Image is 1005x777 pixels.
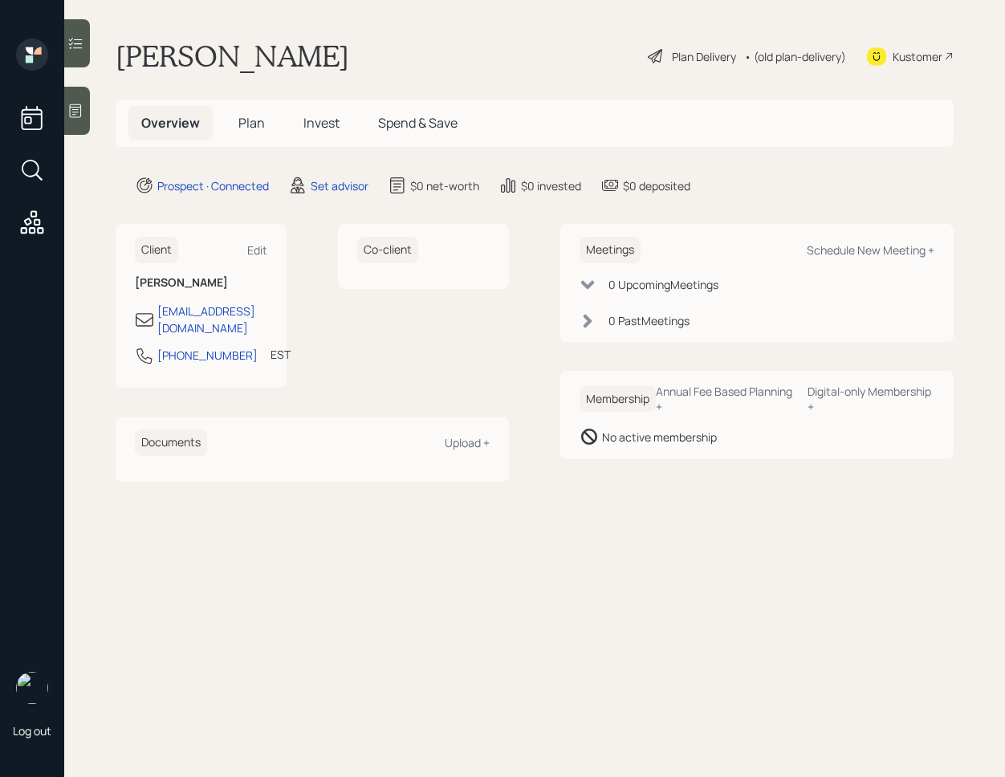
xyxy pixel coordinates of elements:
[893,48,942,65] div: Kustomer
[271,346,291,363] div: EST
[16,672,48,704] img: retirable_logo.png
[445,435,490,450] div: Upload +
[13,723,51,738] div: Log out
[580,386,656,413] h6: Membership
[672,48,736,65] div: Plan Delivery
[303,114,340,132] span: Invest
[608,276,718,293] div: 0 Upcoming Meeting s
[157,177,269,194] div: Prospect · Connected
[135,276,267,290] h6: [PERSON_NAME]
[378,114,458,132] span: Spend & Save
[357,237,418,263] h6: Co-client
[311,177,368,194] div: Set advisor
[580,237,641,263] h6: Meetings
[247,242,267,258] div: Edit
[410,177,479,194] div: $0 net-worth
[608,312,690,329] div: 0 Past Meeting s
[808,384,934,414] div: Digital-only Membership +
[521,177,581,194] div: $0 invested
[623,177,690,194] div: $0 deposited
[656,384,795,414] div: Annual Fee Based Planning +
[135,237,178,263] h6: Client
[141,114,200,132] span: Overview
[135,429,207,456] h6: Documents
[807,242,934,258] div: Schedule New Meeting +
[116,39,349,74] h1: [PERSON_NAME]
[744,48,846,65] div: • (old plan-delivery)
[238,114,265,132] span: Plan
[157,347,258,364] div: [PHONE_NUMBER]
[602,429,717,445] div: No active membership
[157,303,267,336] div: [EMAIL_ADDRESS][DOMAIN_NAME]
